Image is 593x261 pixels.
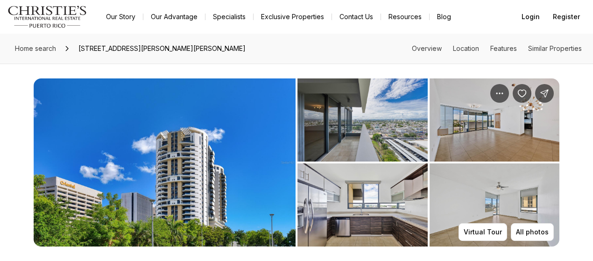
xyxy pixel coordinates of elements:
a: Exclusive Properties [254,10,332,23]
nav: Page section menu [412,45,582,52]
a: Skip to: Overview [412,44,442,52]
button: Register [547,7,586,26]
button: View image gallery [34,78,296,247]
button: Login [516,7,545,26]
button: Property options [490,84,509,103]
button: Contact Us [332,10,381,23]
button: View image gallery [297,78,428,162]
a: Blog [430,10,459,23]
li: 1 of 5 [34,78,296,247]
button: View image gallery [297,163,428,247]
span: [STREET_ADDRESS][PERSON_NAME][PERSON_NAME] [75,41,249,56]
a: Resources [381,10,429,23]
button: Share Property: 120 CARLOS F. CHARDON ST #1804S [535,84,554,103]
li: 2 of 5 [297,78,559,247]
a: Skip to: Similar Properties [528,44,582,52]
div: Listing Photos [34,78,559,247]
a: Skip to: Features [490,44,517,52]
button: View image gallery [430,78,560,162]
a: Skip to: Location [453,44,479,52]
a: Home search [11,41,60,56]
span: Home search [15,44,56,52]
button: Save Property: 120 CARLOS F. CHARDON ST #1804S [513,84,531,103]
a: Specialists [205,10,253,23]
a: Our Story [99,10,143,23]
span: Login [522,13,540,21]
span: Register [553,13,580,21]
img: logo [7,6,87,28]
a: Our Advantage [143,10,205,23]
button: View image gallery [430,163,560,247]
